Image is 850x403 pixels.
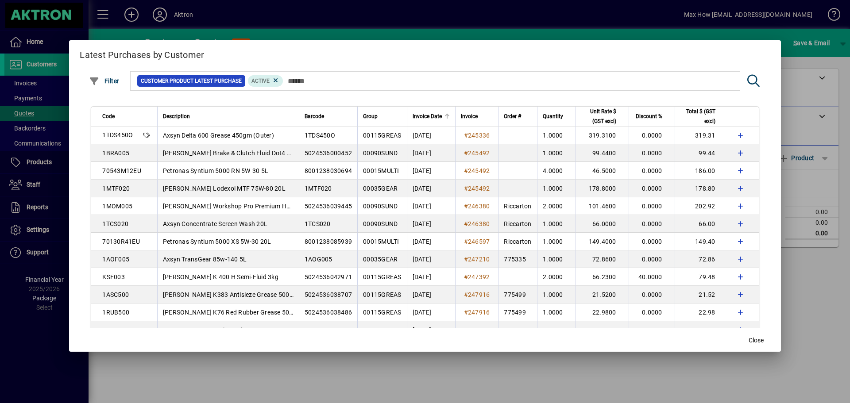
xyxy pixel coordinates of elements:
[102,185,130,192] span: 1MTF020
[305,150,352,157] span: 5024536000452
[537,250,576,268] td: 1.0000
[163,150,294,157] span: [PERSON_NAME] Brake & Clutch Fluid Dot4 5L
[498,303,537,321] td: 775499
[464,273,468,280] span: #
[576,286,629,303] td: 21.5200
[102,220,128,227] span: 1TCS020
[461,290,493,299] a: #247916
[464,203,468,210] span: #
[629,144,675,162] td: 0.0000
[407,215,455,233] td: [DATE]
[363,291,402,298] span: 00115GREAS
[629,286,675,303] td: 0.0000
[407,286,455,303] td: [DATE]
[576,215,629,233] td: 66.0000
[163,132,274,139] span: Axsyn Delta 600 Grease 450gm (Outer)
[543,111,563,121] span: Quantity
[629,127,675,144] td: 0.0000
[537,180,576,197] td: 1.0000
[675,268,728,286] td: 79.48
[464,256,468,263] span: #
[102,203,132,210] span: 1MOM005
[629,233,675,250] td: 0.0000
[305,220,331,227] span: 1TCS020
[468,167,490,174] span: 245492
[504,111,521,121] span: Order #
[576,162,629,180] td: 46.5000
[363,256,398,263] span: 00035GEAR
[461,272,493,282] a: #247392
[102,326,129,334] span: 1TNR020
[675,233,728,250] td: 149.40
[363,203,398,210] span: 00090SUND
[629,250,675,268] td: 0.0000
[163,256,247,263] span: Axsyn TransGear 85w-140 5L
[468,203,490,210] span: 246380
[629,180,675,197] td: 0.0000
[305,309,352,316] span: 5024536038486
[629,215,675,233] td: 0.0000
[675,197,728,215] td: 202.92
[141,77,242,85] span: Customer Product Latest Purchase
[251,78,270,84] span: Active
[464,326,468,334] span: #
[468,273,490,280] span: 247392
[464,238,468,245] span: #
[464,167,468,174] span: #
[407,303,455,321] td: [DATE]
[543,111,571,121] div: Quantity
[163,167,268,174] span: Petronas Syntium 5000 RN 5W-30 5L
[461,325,493,335] a: #249030
[163,273,278,280] span: [PERSON_NAME] K 400 H Semi-Fluid 3kg
[102,273,125,280] span: KSF003
[102,256,129,263] span: 1AOF005
[675,250,728,268] td: 72.86
[675,162,728,180] td: 186.00
[504,111,531,121] div: Order #
[468,185,490,192] span: 245492
[498,250,537,268] td: 775335
[461,111,493,121] div: Invoice
[102,167,141,174] span: 70543M12EU
[468,132,490,139] span: 245336
[305,238,352,245] span: 8001238085939
[464,185,468,192] span: #
[163,309,318,316] span: [PERSON_NAME] K76 Red Rubber Grease 500gm (tub)
[363,185,398,192] span: 00035GEAR
[305,132,335,139] span: 1TDS450O
[163,185,286,192] span: [PERSON_NAME] Lodexol MTF 75W-80 20L
[537,215,576,233] td: 1.0000
[461,111,478,121] span: Invoice
[464,150,468,157] span: #
[461,219,493,229] a: #246380
[629,197,675,215] td: 0.0000
[163,111,294,121] div: Description
[675,321,728,339] td: 85.00
[248,75,283,87] mat-chip: Product Activation Status: Active
[363,111,378,121] span: Group
[102,309,129,316] span: 1RUB500
[461,148,493,158] a: #245492
[305,185,332,192] span: 1MTF020
[305,256,332,263] span: 1AOG005
[576,321,629,339] td: 85.0000
[537,321,576,339] td: 1.0000
[576,197,629,215] td: 101.4600
[305,111,324,121] span: Barcode
[305,291,352,298] span: 5024536038707
[675,215,728,233] td: 66.00
[87,73,122,89] button: Filter
[498,286,537,303] td: 775499
[576,268,629,286] td: 66.2300
[102,150,129,157] span: 1BRA005
[69,40,780,66] h2: Latest Purchases by Customer
[163,220,267,227] span: Axsyn Concentrate Screen Wash 20L
[675,303,728,321] td: 22.98
[468,150,490,157] span: 245492
[461,237,493,246] a: #246597
[468,326,490,334] span: 249030
[537,144,576,162] td: 1.0000
[537,127,576,144] td: 1.0000
[407,197,455,215] td: [DATE]
[468,220,490,227] span: 246380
